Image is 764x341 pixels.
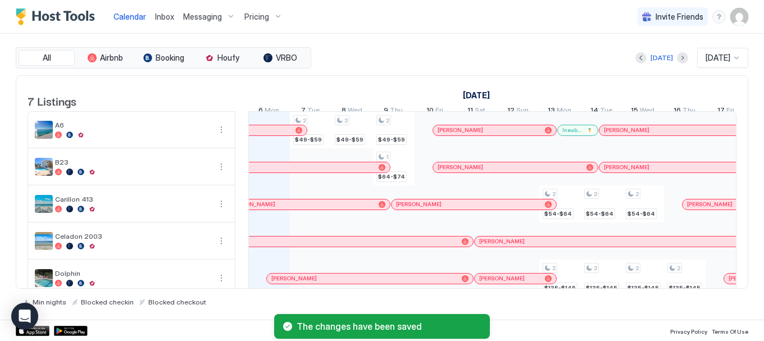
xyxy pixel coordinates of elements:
span: 2 [386,117,389,124]
button: [DATE] [649,51,675,65]
span: $135-$145 [669,284,701,292]
span: [PERSON_NAME] [604,163,649,171]
div: listing image [35,195,53,213]
span: Pricing [244,12,269,22]
span: Fri [726,106,734,117]
span: 2 [552,265,556,272]
span: 9 [384,106,388,117]
span: 8 [342,106,346,117]
span: Invite Friends [656,12,703,22]
a: October 17, 2025 [715,103,737,120]
a: October 16, 2025 [671,103,698,120]
span: 2 [635,265,639,272]
a: Inbox [155,11,174,22]
button: Houfy [194,50,250,66]
a: October 11, 2025 [465,103,488,120]
div: listing image [35,269,53,287]
span: [PERSON_NAME] [479,275,525,282]
span: 7 Listings [28,92,76,109]
span: [DATE] [706,53,730,63]
div: listing image [35,158,53,176]
div: menu [215,160,228,174]
div: menu [215,234,228,248]
span: 2 [552,190,556,198]
span: [PERSON_NAME] [438,126,483,134]
span: 17 [717,106,725,117]
span: Sun [516,106,529,117]
span: $54-$64 [627,210,655,217]
a: Host Tools Logo [16,8,100,25]
span: Tue [600,106,612,117]
button: More options [215,197,228,211]
a: October 1, 2025 [460,87,493,103]
span: [PERSON_NAME] [438,163,483,171]
div: tab-group [16,47,311,69]
span: $54-$64 [544,210,572,217]
span: Tue [307,106,320,117]
button: Booking [135,50,192,66]
span: [PERSON_NAME] [230,201,275,208]
span: 12 [507,106,515,117]
span: Sat [475,106,485,117]
div: menu [712,10,726,24]
a: October 6, 2025 [256,103,282,120]
a: October 13, 2025 [545,103,574,120]
div: menu [215,271,228,285]
span: [PERSON_NAME] [687,201,733,208]
span: 16 [674,106,681,117]
span: 2 [594,265,597,272]
button: VRBO [252,50,308,66]
span: Mon [557,106,571,117]
div: Open Intercom Messenger [11,303,38,330]
button: Next month [677,52,688,63]
span: [PERSON_NAME] [479,238,525,245]
div: menu [215,197,228,211]
span: B23 [55,158,210,166]
span: [PERSON_NAME] [271,275,317,282]
span: Carillon 413 [55,195,210,203]
div: listing image [35,121,53,139]
span: Ineabelle coming day early [562,126,582,134]
span: 13 [548,106,555,117]
span: [PERSON_NAME] [396,201,442,208]
span: Min nights [33,298,66,306]
span: $135-$145 [544,284,576,292]
div: [DATE] [651,53,673,63]
span: 2 [303,117,306,124]
div: listing image [35,232,53,250]
span: Fri [435,106,443,117]
span: $54-$64 [586,210,613,217]
span: $49-$59 [378,136,405,143]
span: Mon [265,106,279,117]
span: Booking [156,53,184,63]
a: October 9, 2025 [381,103,406,120]
span: Thu [390,106,403,117]
div: User profile [730,8,748,26]
span: [PERSON_NAME] [604,126,649,134]
span: 11 [467,106,473,117]
span: 2 [594,190,597,198]
button: More options [215,271,228,285]
span: Blocked checkout [148,298,206,306]
span: $135-$145 [627,284,659,292]
button: More options [215,160,228,174]
button: Previous month [635,52,647,63]
span: Celadon 2003 [55,232,210,240]
button: Airbnb [77,50,133,66]
span: Inbox [155,12,174,21]
button: More options [215,234,228,248]
a: October 14, 2025 [588,103,615,120]
span: 2 [635,190,639,198]
span: 1 [386,153,389,161]
a: October 12, 2025 [504,103,531,120]
span: Wed [640,106,654,117]
span: 2 [344,117,348,124]
span: $49-$59 [295,136,322,143]
span: A6 [55,121,210,129]
span: The changes have been saved [297,321,481,332]
span: VRBO [276,53,297,63]
span: Dolphin [55,269,210,278]
span: Houfy [217,53,239,63]
span: $49-$59 [336,136,363,143]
